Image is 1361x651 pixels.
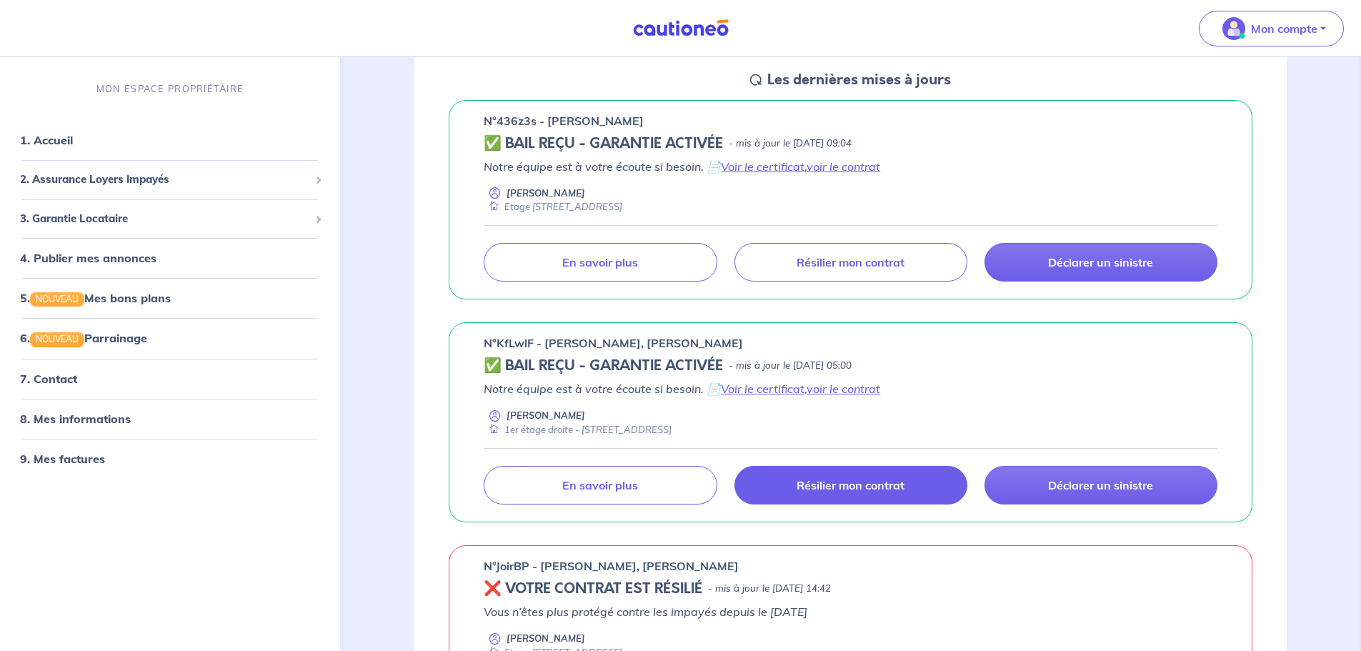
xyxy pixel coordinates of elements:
a: En savoir plus [484,466,717,505]
div: 9. Mes factures [6,444,334,473]
p: Notre équipe est à votre écoute si besoin. 📄 , [484,158,1217,175]
div: 7. Contact [6,364,334,393]
div: 3. Garantie Locataire [6,205,334,233]
a: voir le contrat [807,382,880,396]
a: voir le contrat [807,159,880,174]
a: Résilier mon contrat [734,466,967,505]
p: Notre équipe est à votre écoute si besoin. 📄 , [484,380,1217,397]
a: Résilier mon contrat [734,243,967,282]
a: En savoir plus [484,243,717,282]
p: MON ESPACE PROPRIÉTAIRE [96,82,244,96]
div: state: CONTRACT-VALIDATED, Context: NEW,MAYBE-CERTIFICATE,COLOCATION,LESSOR-DOCUMENTS [484,357,1217,374]
a: Voir le certificat [721,382,804,396]
p: Vous n’êtes plus protégé contre les impayés depuis le [DATE] [484,603,1217,620]
p: n°JoirBP - [PERSON_NAME], [PERSON_NAME] [484,557,739,575]
a: 5.NOUVEAUMes bons plans [20,291,171,305]
h5: ❌ VOTRE CONTRAT EST RÉSILIÉ [484,580,702,597]
p: En savoir plus [562,478,638,492]
p: [PERSON_NAME] [507,409,585,422]
div: 1. Accueil [6,126,334,154]
button: illu_account_valid_menu.svgMon compte [1199,11,1344,46]
p: n°KfLwlF - [PERSON_NAME], [PERSON_NAME] [484,334,743,352]
p: - mis à jour le [DATE] 09:04 [729,136,852,151]
p: [PERSON_NAME] [507,187,585,200]
p: - mis à jour le [DATE] 05:00 [729,359,852,373]
p: Déclarer un sinistre [1048,255,1153,269]
div: 8. Mes informations [6,404,334,433]
p: n°436z3s - [PERSON_NAME] [484,112,644,129]
p: Résilier mon contrat [797,255,904,269]
img: illu_account_valid_menu.svg [1222,17,1245,40]
span: 3. Garantie Locataire [20,211,309,227]
a: Déclarer un sinistre [984,466,1217,505]
div: state: CONTRACT-VALIDATED, Context: NEW,CHOOSE-CERTIFICATE,COLOCATION,LESSOR-DOCUMENTS [484,135,1217,152]
div: 4. Publier mes annonces [6,244,334,272]
a: 6.NOUVEAUParrainage [20,331,147,345]
div: state: REVOKED, Context: NEW,MAYBE-CERTIFICATE,COLOCATION,LESSOR-DOCUMENTS [484,580,1217,597]
p: Déclarer un sinistre [1048,478,1153,492]
span: 2. Assurance Loyers Impayés [20,172,309,188]
a: 9. Mes factures [20,452,105,466]
p: Résilier mon contrat [797,478,904,492]
div: 5.NOUVEAUMes bons plans [6,284,334,312]
p: - mis à jour le [DATE] 14:42 [708,582,831,596]
h5: ✅ BAIL REÇU - GARANTIE ACTIVÉE [484,357,723,374]
h5: Les dernières mises à jours [767,71,951,89]
p: En savoir plus [562,255,638,269]
div: 1er étage droite - [STREET_ADDRESS] [484,423,672,437]
div: 6.NOUVEAUParrainage [6,324,334,352]
h5: ✅ BAIL REÇU - GARANTIE ACTIVÉE [484,135,723,152]
a: 1. Accueil [20,133,73,147]
img: Cautioneo [627,19,734,37]
a: Voir le certificat [721,159,804,174]
a: 8. Mes informations [20,412,131,426]
a: Déclarer un sinistre [984,243,1217,282]
div: 2. Assurance Loyers Impayés [6,166,334,194]
div: Etage [STREET_ADDRESS] [484,200,622,214]
a: 4. Publier mes annonces [20,251,156,265]
p: [PERSON_NAME] [507,632,585,645]
a: 7. Contact [20,372,77,386]
p: Mon compte [1251,20,1317,37]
